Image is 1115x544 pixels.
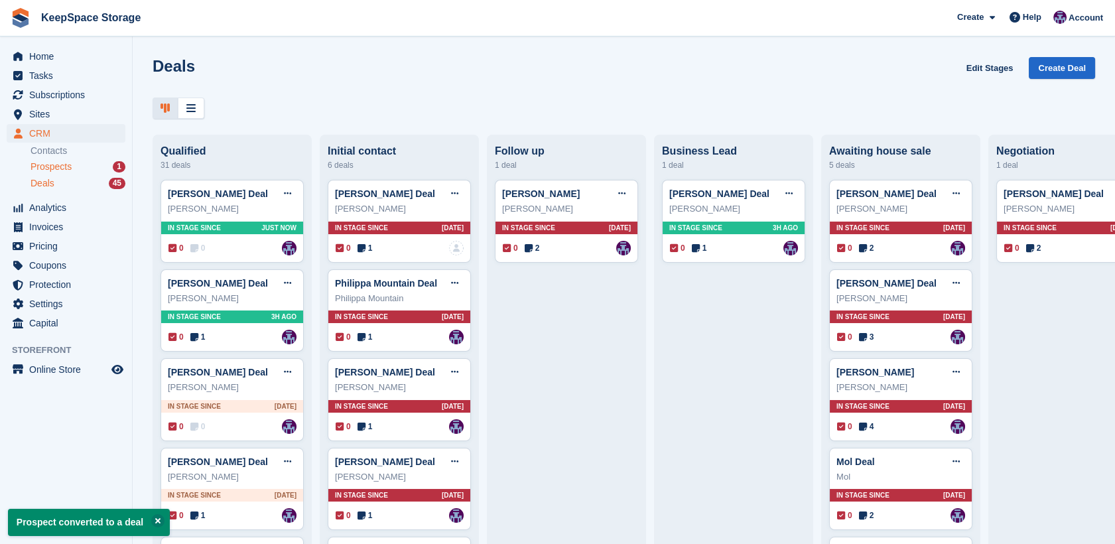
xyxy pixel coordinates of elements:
a: Charlotte Jobling [951,508,965,523]
div: [PERSON_NAME] [335,470,464,484]
div: Business Lead [662,145,805,157]
span: Settings [29,295,109,313]
a: menu [7,66,125,85]
span: [DATE] [943,490,965,500]
div: 31 deals [161,157,304,173]
div: [PERSON_NAME] [168,470,296,484]
span: In stage since [836,223,889,233]
a: [PERSON_NAME] [502,188,580,199]
span: 0 [670,242,685,254]
span: Sites [29,105,109,123]
img: Charlotte Jobling [616,241,631,255]
span: 3H AGO [271,312,296,322]
img: Charlotte Jobling [449,330,464,344]
span: 1 [358,510,373,521]
a: menu [7,237,125,255]
span: [DATE] [943,401,965,411]
span: [DATE] [442,401,464,411]
span: 3H AGO [773,223,798,233]
div: [PERSON_NAME] [168,292,296,305]
a: Contacts [31,145,125,157]
span: Home [29,47,109,66]
img: Charlotte Jobling [449,508,464,523]
span: Invoices [29,218,109,236]
div: Initial contact [328,145,471,157]
span: 2 [859,510,874,521]
a: [PERSON_NAME] Deal [836,278,937,289]
span: Prospects [31,161,72,173]
span: In stage since [836,312,889,322]
span: In stage since [502,223,555,233]
img: Charlotte Jobling [951,330,965,344]
span: Protection [29,275,109,294]
a: Charlotte Jobling [449,419,464,434]
a: Preview store [109,362,125,377]
span: In stage since [1004,223,1057,233]
span: [DATE] [442,223,464,233]
img: Charlotte Jobling [951,241,965,255]
div: [PERSON_NAME] [836,292,965,305]
span: [DATE] [943,223,965,233]
a: Philippa Mountain Deal [335,278,437,289]
span: [DATE] [609,223,631,233]
img: deal-assignee-blank [449,241,464,255]
span: 1 [190,510,206,521]
span: [DATE] [442,490,464,500]
span: 1 [358,242,373,254]
a: Prospects 1 [31,160,125,174]
a: [PERSON_NAME] Deal [168,188,268,199]
span: Capital [29,314,109,332]
span: 0 [168,331,184,343]
a: [PERSON_NAME] Deal [669,188,769,199]
a: [PERSON_NAME] Deal [335,456,435,467]
span: In stage since [836,401,889,411]
span: In stage since [168,401,221,411]
span: Subscriptions [29,86,109,104]
div: 6 deals [328,157,471,173]
img: Charlotte Jobling [282,330,296,344]
div: Philippa Mountain [335,292,464,305]
a: [PERSON_NAME] Deal [836,188,937,199]
span: In stage since [168,312,221,322]
span: Online Store [29,360,109,379]
span: 0 [190,242,206,254]
span: 0 [168,510,184,521]
div: [PERSON_NAME] [335,202,464,216]
div: [PERSON_NAME] [335,381,464,394]
img: Charlotte Jobling [282,419,296,434]
span: 0 [1004,242,1019,254]
div: [PERSON_NAME] [836,381,965,394]
span: 0 [168,242,184,254]
span: 0 [336,331,351,343]
a: menu [7,295,125,313]
a: menu [7,86,125,104]
a: menu [7,360,125,379]
span: 2 [525,242,540,254]
a: [PERSON_NAME] Deal [168,456,268,467]
a: Deals 45 [31,176,125,190]
span: [DATE] [943,312,965,322]
a: [PERSON_NAME] Deal [1004,188,1104,199]
a: Charlotte Jobling [282,241,296,255]
img: Charlotte Jobling [1053,11,1067,24]
span: 0 [837,421,852,433]
span: 1 [190,331,206,343]
span: In stage since [168,490,221,500]
div: 5 deals [829,157,972,173]
img: Charlotte Jobling [282,508,296,523]
span: Tasks [29,66,109,85]
a: [PERSON_NAME] [836,367,914,377]
a: [PERSON_NAME] Deal [335,188,435,199]
span: In stage since [168,223,221,233]
div: 45 [109,178,125,189]
img: Charlotte Jobling [783,241,798,255]
span: In stage since [836,490,889,500]
span: Help [1023,11,1041,24]
img: Charlotte Jobling [951,419,965,434]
